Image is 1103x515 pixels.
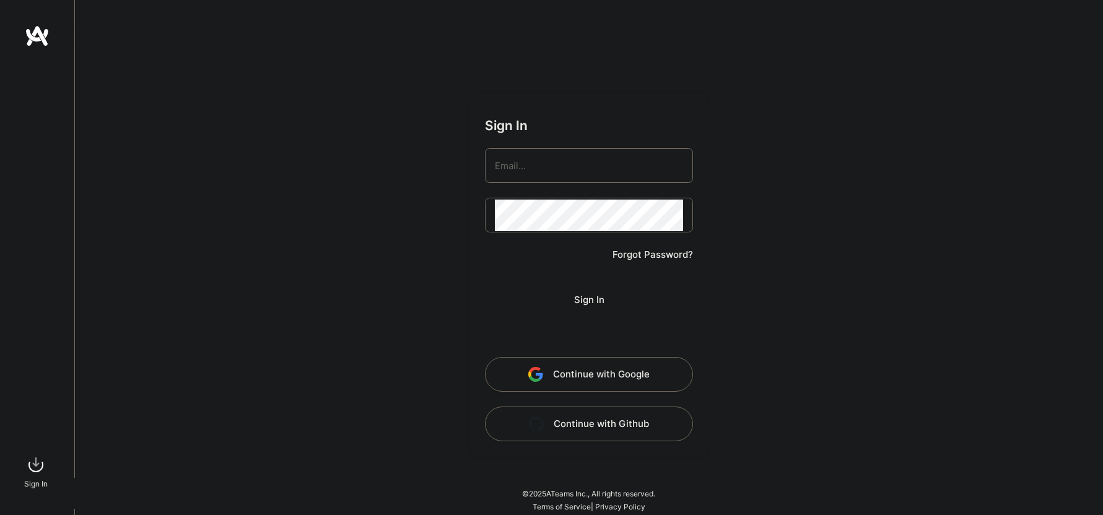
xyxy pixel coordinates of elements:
div: © 2025 ATeams Inc., All rights reserved. [74,478,1103,509]
a: sign inSign In [26,452,48,490]
div: Sign In [24,477,48,490]
input: Email... [495,150,683,182]
img: icon [528,367,543,382]
h3: Sign In [485,118,528,133]
a: Terms of Service [533,502,591,511]
button: Sign In [485,282,693,317]
img: icon [529,416,544,431]
span: | [533,502,645,511]
img: sign in [24,452,48,477]
a: Forgot Password? [613,247,693,262]
img: logo [25,25,50,47]
button: Continue with Google [485,357,693,392]
a: Privacy Policy [595,502,645,511]
button: Continue with Github [485,407,693,441]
